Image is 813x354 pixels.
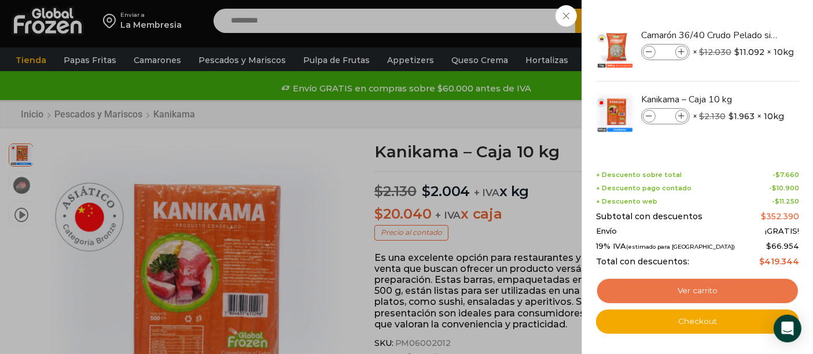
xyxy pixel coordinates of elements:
span: $ [761,211,766,222]
bdi: 12.030 [699,47,731,57]
bdi: 11.092 [734,46,764,58]
span: $ [775,197,779,205]
input: Product quantity [657,46,674,58]
span: - [772,171,799,179]
span: - [772,198,799,205]
a: Checkout [596,309,799,334]
bdi: 419.344 [759,256,799,267]
span: $ [759,256,764,267]
span: + Descuento web [596,198,657,205]
span: × × 10kg [693,108,784,124]
span: $ [734,46,740,58]
bdi: 10.900 [772,184,799,192]
span: 19% IVA [596,242,735,251]
bdi: 1.963 [729,110,755,122]
span: × × 10kg [693,44,794,60]
a: Kanikama – Caja 10 kg [641,93,779,106]
span: + Descuento sobre total [596,171,682,179]
span: $ [772,184,777,192]
span: 66.954 [766,241,799,250]
span: $ [699,111,704,121]
a: Camarón 36/40 Crudo Pelado sin Vena - Super Prime - Caja 10 kg [641,29,779,42]
span: + Descuento pago contado [596,185,691,192]
span: $ [766,241,771,250]
span: $ [775,171,780,179]
span: $ [699,47,704,57]
bdi: 11.250 [775,197,799,205]
bdi: 7.660 [775,171,799,179]
span: ¡GRATIS! [765,227,799,236]
input: Product quantity [657,110,674,123]
bdi: 2.130 [699,111,726,121]
span: $ [729,110,734,122]
span: Total con descuentos: [596,257,689,267]
span: Envío [596,227,617,236]
span: - [769,185,799,192]
span: Subtotal con descuentos [596,212,702,222]
a: Ver carrito [596,278,799,304]
small: (estimado para [GEOGRAPHIC_DATA]) [626,244,735,250]
div: Open Intercom Messenger [774,315,801,342]
bdi: 352.390 [761,211,799,222]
